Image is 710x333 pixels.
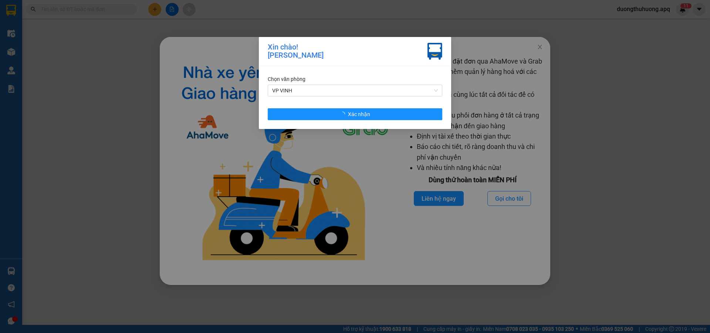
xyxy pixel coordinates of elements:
img: vxr-icon [427,43,442,60]
div: Xin chào! [PERSON_NAME] [268,43,324,60]
div: Chọn văn phòng [268,75,442,83]
span: Xác nhận [348,110,370,118]
span: loading [340,112,348,117]
button: Xác nhận [268,108,442,120]
span: VP VINH [272,85,438,96]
